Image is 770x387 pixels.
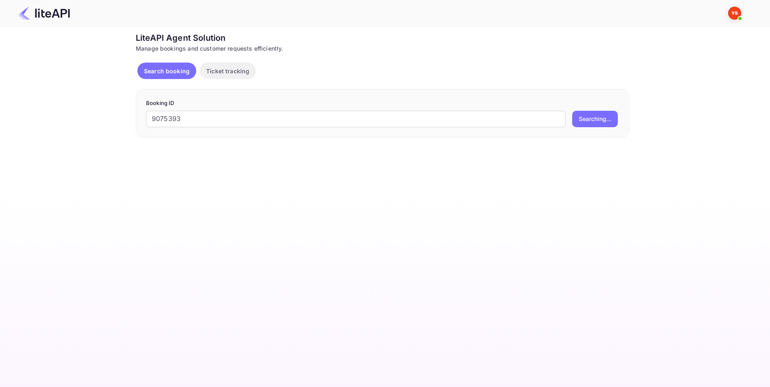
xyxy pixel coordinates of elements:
p: Ticket tracking [206,67,249,75]
div: Manage bookings and customer requests efficiently. [136,44,629,53]
img: LiteAPI Logo [18,7,70,20]
img: Yandex Support [728,7,741,20]
button: Searching... [572,111,618,127]
div: LiteAPI Agent Solution [136,32,629,44]
input: Enter Booking ID (e.g., 63782194) [146,111,566,127]
p: Search booking [144,67,190,75]
p: Booking ID [146,99,619,107]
